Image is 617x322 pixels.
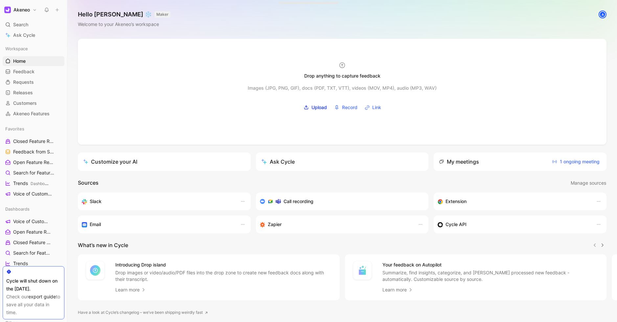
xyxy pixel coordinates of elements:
[3,5,38,14] button: AkeneoAkeneo
[438,220,589,228] div: Sync customers & send feedback from custom sources. Get inspired by our favorite use case
[3,178,64,188] a: TrendsDashboards
[382,261,599,269] h4: Your feedback on Autopilot
[13,149,56,155] span: Feedback from Support Team
[552,158,600,166] span: 1 ongoing meeting
[599,11,606,18] div: A
[3,20,64,30] div: Search
[78,309,208,316] a: Have a look at Cycle’s changelog – we’ve been shipping weirdly fast
[5,45,28,52] span: Workspace
[382,269,599,283] p: Summarize, find insights, categorize, and [PERSON_NAME] processed new feedback - automatically. C...
[3,259,64,268] a: Trends
[13,191,53,197] span: Voice of Customers
[261,158,295,166] div: Ask Cycle
[13,31,35,39] span: Ask Cycle
[382,286,413,294] a: Learn more
[13,7,30,13] h1: Akeneo
[439,158,479,166] div: My meetings
[3,98,64,108] a: Customers
[31,181,53,186] span: Dashboards
[3,204,64,214] div: Dashboards
[13,110,50,117] span: Akeneo Features
[4,7,11,13] img: Akeneo
[372,103,381,111] span: Link
[13,68,34,75] span: Feedback
[248,84,437,92] div: Images (JPG, PNG, GIF), docs (PDF, TXT, VTT), videos (MOV, MP4), audio (MP3, WAV)
[304,72,380,80] div: Drop anything to capture feedback
[78,241,128,249] h2: What’s new in Cycle
[256,152,429,171] button: Ask Cycle
[3,147,64,157] a: Feedback from Support Team
[5,126,24,132] span: Favorites
[13,250,53,256] span: Search for Feature Requests
[13,180,49,187] span: Trends
[13,100,37,106] span: Customers
[301,103,329,112] label: Upload
[13,21,28,29] span: Search
[3,204,64,300] div: DashboardsVoice of CustomersOpen Feature RequestsClosed Feature RequestsSearch for Feature Reques...
[260,197,420,205] div: Record & transcribe meetings from Zoom, Meet & Teams.
[6,293,61,316] div: Check our to save all your data in time.
[3,189,64,199] a: Voice of Customers
[115,261,332,269] h4: Introducing Drop island
[154,11,171,18] button: MAKER
[90,220,101,228] h3: Email
[446,197,467,205] h3: Extension
[13,218,49,225] span: Voice of Customers
[82,197,234,205] div: Sync your customers, send feedback and get updates in Slack
[13,170,55,176] span: Search for Feature Requests
[3,168,64,178] a: Search for Feature Requests
[446,220,467,228] h3: Cycle API
[3,227,64,237] a: Open Feature Requests
[82,220,234,228] div: Forward emails to your feedback inbox
[268,220,282,228] h3: Zapier
[83,158,137,166] div: Customize your AI
[13,229,51,235] span: Open Feature Requests
[438,197,589,205] div: Capture feedback from anywhere on the web
[3,248,64,258] a: Search for Feature Requests
[3,77,64,87] a: Requests
[3,56,64,66] a: Home
[13,79,34,85] span: Requests
[550,156,601,167] button: 1 ongoing meeting
[260,220,412,228] div: Capture feedback from thousands of sources with Zapier (survey results, recordings, sheets, etc).
[115,286,146,294] a: Learn more
[332,103,360,112] button: Record
[78,11,171,18] h1: Hello [PERSON_NAME] ❄️
[3,44,64,54] div: Workspace
[3,124,64,134] div: Favorites
[90,197,102,205] h3: Slack
[13,58,26,64] span: Home
[13,159,54,166] span: Open Feature Requests
[13,138,54,145] span: Closed Feature Requests
[342,103,357,111] span: Record
[13,260,28,267] span: Trends
[3,136,64,146] a: Closed Feature Requests
[78,20,171,28] div: Welcome to your Akeneo’s workspace
[3,238,64,247] a: Closed Feature Requests
[6,277,61,293] div: Cycle will shut down on the [DATE].
[3,88,64,98] a: Releases
[78,179,99,187] h2: Sources
[284,197,313,205] h3: Call recording
[13,89,33,96] span: Releases
[78,152,251,171] a: Customize your AI
[3,109,64,119] a: Akeneo Features
[3,157,64,167] a: Open Feature Requests
[362,103,383,112] button: Link
[3,67,64,77] a: Feedback
[570,179,606,187] button: Manage sources
[3,30,64,40] a: Ask Cycle
[3,217,64,226] a: Voice of Customers
[115,269,332,283] p: Drop images or video/audio/PDF files into the drop zone to create new feedback docs along with th...
[5,206,30,212] span: Dashboards
[28,294,56,299] a: export guide
[13,239,52,246] span: Closed Feature Requests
